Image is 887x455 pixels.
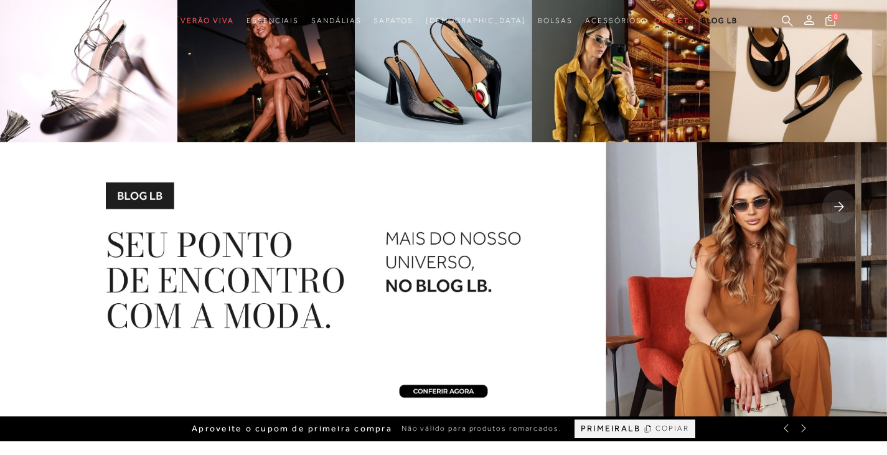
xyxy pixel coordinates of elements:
a: noSubCategoriesText [538,9,573,32]
a: noSubCategoriesText [585,9,642,32]
a: noSubCategoriesText [181,9,234,32]
span: [DEMOGRAPHIC_DATA] [426,16,526,25]
span: Acessórios [585,16,642,25]
span: Essenciais [246,16,299,25]
a: noSubCategoriesText [426,9,526,32]
a: noSubCategoriesText [654,9,689,32]
span: 0 [831,12,840,21]
a: noSubCategoriesText [246,9,299,32]
span: COPIAR [655,423,689,434]
span: BLOG LB [702,16,738,25]
a: noSubCategoriesText [373,9,413,32]
a: noSubCategoriesText [311,9,361,32]
span: PRIMEIRALB [581,423,641,434]
span: Sandálias [311,16,361,25]
span: Bolsas [538,16,573,25]
span: Aproveite o cupom de primeira compra [192,423,392,434]
button: 0 [822,14,839,30]
span: Não válido para produtos remarcados. [401,423,562,434]
span: Verão Viva [181,16,234,25]
span: Sapatos [373,16,413,25]
span: Outlet [654,16,689,25]
a: BLOG LB [702,9,738,32]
